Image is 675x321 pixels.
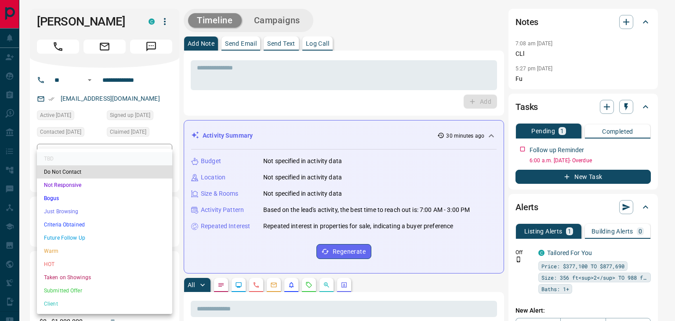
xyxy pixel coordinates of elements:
[37,244,172,258] li: Warm
[37,284,172,297] li: Submitted Offer
[37,165,172,179] li: Do Not Contact
[37,231,172,244] li: Future Follow Up
[37,297,172,310] li: Client
[37,218,172,231] li: Criteria Obtained
[37,271,172,284] li: Taken on Showings
[37,205,172,218] li: Just Browsing
[37,179,172,192] li: Not Responsive
[37,192,172,205] li: Bogus
[37,258,172,271] li: HOT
